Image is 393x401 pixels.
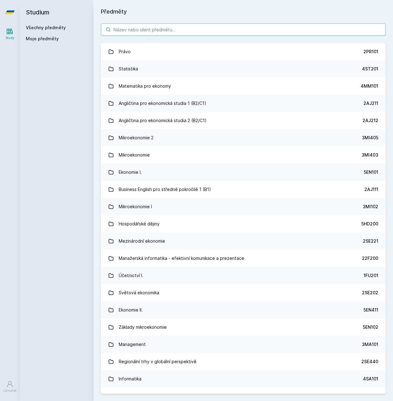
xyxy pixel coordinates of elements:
div: 3MI405 [362,135,378,141]
div: 2OP401 [362,393,378,399]
div: 2PR101 [363,49,378,55]
a: Study [1,25,18,43]
span: Moje předměty [26,36,59,42]
a: Manažerská informatika - efektivní komunikace a prezentace 22F200 [101,250,386,267]
div: Ekonomie I. [119,166,142,178]
div: 2SE221 [363,238,378,244]
div: 2AJ212 [363,117,378,124]
div: 22F200 [362,255,378,261]
div: Informatika [119,373,141,385]
div: 2AJ111 [364,186,378,193]
div: Matematika pro ekonomy [119,80,171,92]
div: Světová ekonomika [119,287,159,299]
div: Právo [119,46,131,58]
div: 4ST201 [362,66,378,72]
a: Ekonomie I. 5EN101 [101,164,386,181]
div: 5EN101 [364,169,378,175]
div: 4SA101 [363,376,378,382]
a: Ekonomie II. 5EN411 [101,301,386,319]
a: Mikroekonomie 2 3MI405 [101,129,386,146]
a: Právo 2PR101 [101,43,386,60]
div: Manažerská informatika - efektivní komunikace a prezentace [119,252,244,264]
div: 5HD200 [361,221,378,227]
a: Účetnictví I. 1FU201 [101,267,386,284]
div: Mikroekonomie [119,149,150,161]
a: Všechny předměty [26,25,66,30]
a: Angličtina pro ekonomická studia 1 (B2/C1) 2AJ211 [101,95,386,112]
a: Informatika 4SA101 [101,370,386,387]
div: Angličtina pro ekonomická studia 2 (B2/C1) [119,114,207,127]
a: Mikroekonomie I 3MI102 [101,198,386,215]
div: 3MA101 [362,341,378,347]
div: Angličtina pro ekonomická studia 1 (B2/C1) [119,97,206,109]
div: Uživatel [3,388,16,393]
div: Mezinárodní ekonomie [119,235,165,247]
div: Mikroekonomie I [119,200,152,213]
div: Business English pro středně pokročilé 1 (B1) [119,183,211,196]
a: Business English pro středně pokročilé 1 (B1) 2AJ111 [101,181,386,198]
div: 2AJ211 [363,100,378,106]
div: 5EN411 [363,307,378,313]
h1: Předměty [101,7,386,16]
div: 3MI403 [362,152,378,158]
div: Účetnictví I. [119,269,143,282]
a: Mezinárodní ekonomie 2SE221 [101,232,386,250]
a: Uživatel [1,377,18,396]
div: Ekonomie II. [119,304,143,316]
div: 4MM101 [361,83,378,89]
a: Světová ekonomika 2SE202 [101,284,386,301]
div: 1FU201 [363,272,378,279]
div: Regionální trhy v globální perspektivě [119,355,196,368]
a: Regionální trhy v globální perspektivě 2SE440 [101,353,386,370]
a: Hospodářské dějiny 5HD200 [101,215,386,232]
div: Management [119,338,146,351]
input: Název nebo ident předmětu… [101,23,386,36]
div: 5EN102 [363,324,378,330]
div: Mikroekonomie 2 [119,132,153,144]
a: Management 3MA101 [101,336,386,353]
div: 2SE202 [362,290,378,296]
a: Základy mikroekonomie 5EN102 [101,319,386,336]
a: Mikroekonomie 3MI403 [101,146,386,164]
a: Statistika 4ST201 [101,60,386,77]
div: 2SE440 [361,359,378,365]
a: Angličtina pro ekonomická studia 2 (B2/C1) 2AJ212 [101,112,386,129]
a: Matematika pro ekonomy 4MM101 [101,77,386,95]
div: 3MI102 [363,204,378,210]
div: Study [6,36,14,40]
div: Statistika [119,63,138,75]
div: Hospodářské dějiny [119,218,160,230]
div: Základy mikroekonomie [119,321,167,333]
